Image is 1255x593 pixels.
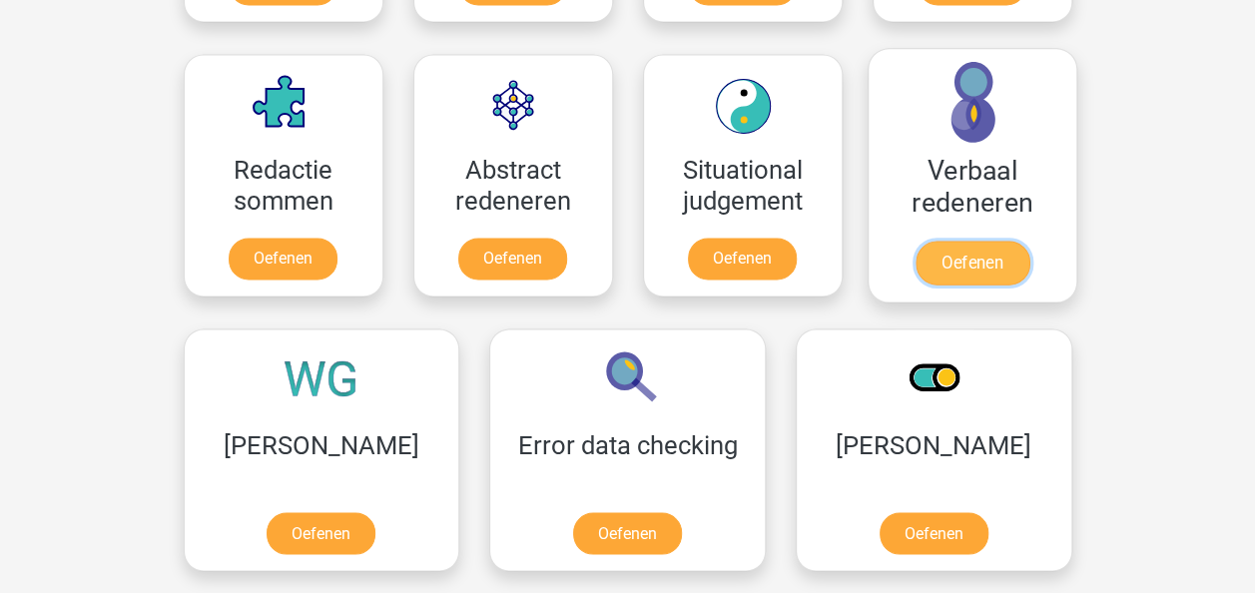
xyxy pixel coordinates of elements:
a: Oefenen [458,238,567,280]
a: Oefenen [880,512,988,554]
a: Oefenen [688,238,797,280]
a: Oefenen [267,512,375,554]
a: Oefenen [573,512,682,554]
a: Oefenen [229,238,337,280]
a: Oefenen [915,241,1028,285]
